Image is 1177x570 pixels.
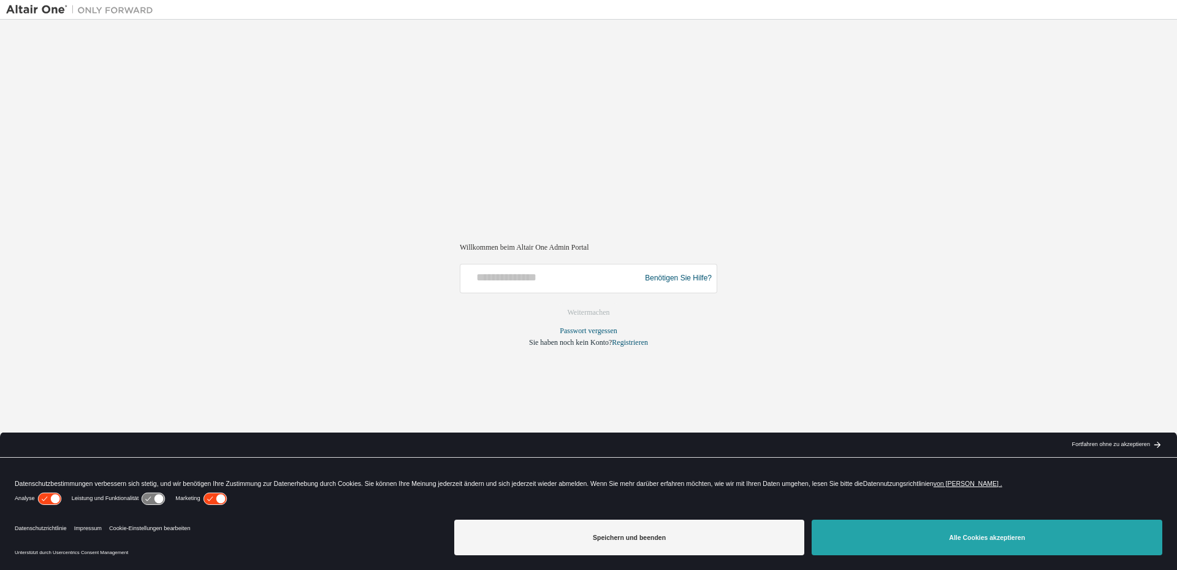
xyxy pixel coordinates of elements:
[612,338,648,347] a: Registrieren
[460,243,589,252] font: Willkommen beim Altair One Admin Portal
[6,4,159,16] img: Altair One
[560,326,617,335] font: Passwort vergessen
[529,338,612,347] font: Sie haben noch kein Konto?
[645,274,712,282] font: Benötigen Sie Hilfe?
